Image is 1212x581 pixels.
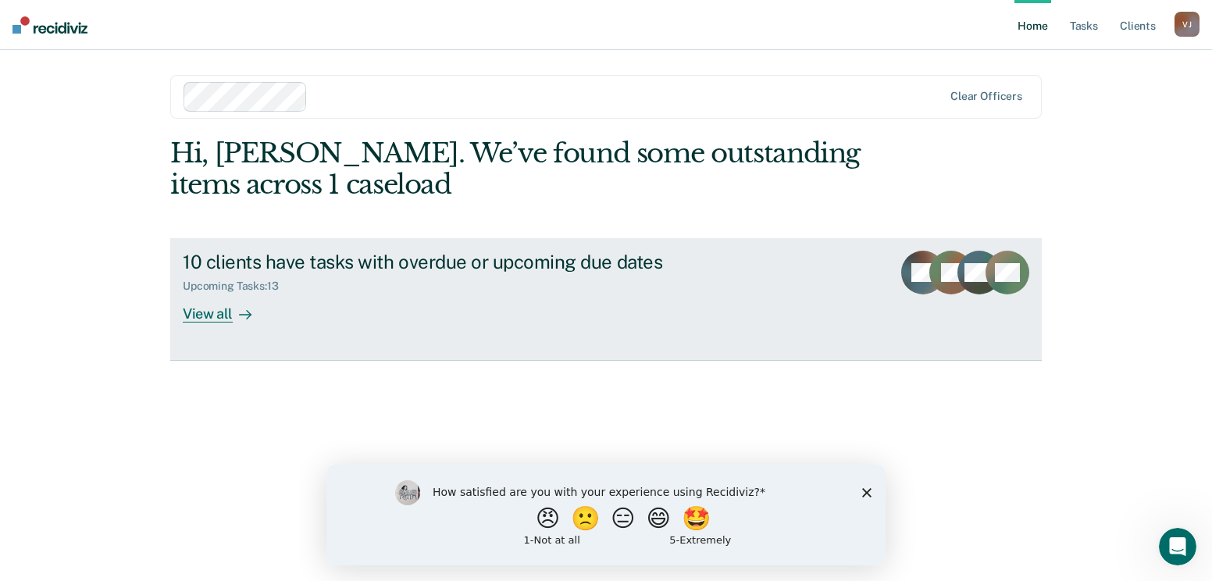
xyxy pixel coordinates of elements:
img: Recidiviz [12,16,87,34]
iframe: Survey by Kim from Recidiviz [326,465,886,565]
button: VJ [1175,12,1200,37]
iframe: Intercom live chat [1159,528,1196,565]
a: 10 clients have tasks with overdue or upcoming due datesUpcoming Tasks:13View all [170,238,1042,361]
div: Upcoming Tasks : 13 [183,280,291,293]
div: View all [183,293,270,323]
div: Hi, [PERSON_NAME]. We’ve found some outstanding items across 1 caseload [170,137,868,201]
div: Clear officers [950,90,1022,103]
div: V J [1175,12,1200,37]
div: 10 clients have tasks with overdue or upcoming due dates [183,251,731,273]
